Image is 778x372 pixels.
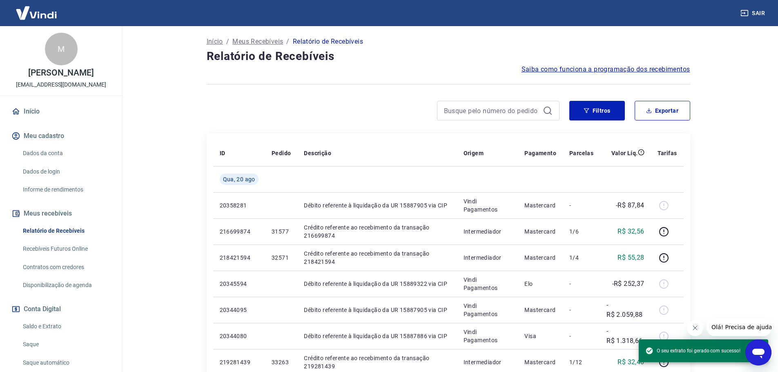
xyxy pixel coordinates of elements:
p: Origem [464,149,484,157]
p: 20344095 [220,306,259,314]
p: Mastercard [524,358,556,366]
iframe: Fechar mensagem [687,320,703,336]
p: Visa [524,332,556,340]
p: Valor Líq. [611,149,638,157]
p: - [569,201,593,209]
p: Vindi Pagamentos [464,276,512,292]
p: 20345594 [220,280,259,288]
span: Qua, 20 ago [223,175,255,183]
p: Vindi Pagamentos [464,328,512,344]
p: Vindi Pagamentos [464,197,512,214]
a: Contratos com credores [20,259,112,276]
a: Saque automático [20,354,112,371]
p: Crédito referente ao recebimento da transação 219281439 [304,354,450,370]
p: -R$ 2.059,88 [606,300,644,320]
p: Descrição [304,149,331,157]
a: Saiba como funciona a programação dos recebimentos [522,65,690,74]
p: Débito referente à liquidação da UR 15887905 via CIP [304,306,450,314]
span: O seu extrato foi gerado com sucesso! [645,347,740,355]
a: Saque [20,336,112,353]
p: 20358281 [220,201,259,209]
p: Mastercard [524,306,556,314]
p: / [226,37,229,47]
a: Saldo e Extrato [20,318,112,335]
p: R$ 32,40 [617,357,644,367]
p: Intermediador [464,358,512,366]
p: Mastercard [524,201,556,209]
button: Exportar [635,101,690,120]
a: Dados da conta [20,145,112,162]
a: Recebíveis Futuros Online [20,241,112,257]
p: 216699874 [220,227,259,236]
p: ID [220,149,225,157]
p: -R$ 1.318,66 [606,326,644,346]
iframe: Botão para abrir a janela de mensagens [745,339,771,365]
p: Crédito referente ao recebimento da transação 218421594 [304,249,450,266]
p: - [569,280,593,288]
p: Pagamento [524,149,556,157]
p: 20344080 [220,332,259,340]
a: Início [10,102,112,120]
button: Meus recebíveis [10,205,112,223]
a: Dados de login [20,163,112,180]
p: 31577 [272,227,291,236]
h4: Relatório de Recebíveis [207,48,690,65]
p: Pedido [272,149,291,157]
p: Relatório de Recebíveis [293,37,363,47]
a: Meus Recebíveis [232,37,283,47]
p: 33263 [272,358,291,366]
p: [PERSON_NAME] [28,69,94,77]
p: Parcelas [569,149,593,157]
p: Elo [524,280,556,288]
p: [EMAIL_ADDRESS][DOMAIN_NAME] [16,80,106,89]
p: Intermediador [464,227,512,236]
p: / [286,37,289,47]
input: Busque pelo número do pedido [444,105,539,117]
p: 1/12 [569,358,593,366]
p: R$ 55,28 [617,253,644,263]
p: Débito referente à liquidação da UR 15887905 via CIP [304,201,450,209]
img: Vindi [10,0,63,25]
p: Tarifas [658,149,677,157]
p: -R$ 87,84 [616,200,644,210]
p: Débito referente à liquidação da UR 15887886 via CIP [304,332,450,340]
a: Informe de rendimentos [20,181,112,198]
a: Início [207,37,223,47]
div: M [45,33,78,65]
p: Intermediador [464,254,512,262]
p: 218421594 [220,254,259,262]
p: 1/6 [569,227,593,236]
p: Vindi Pagamentos [464,302,512,318]
a: Disponibilização de agenda [20,277,112,294]
p: R$ 32,56 [617,227,644,236]
p: Mastercard [524,254,556,262]
p: Débito referente à liquidação da UR 15889322 via CIP [304,280,450,288]
p: Mastercard [524,227,556,236]
iframe: Mensagem da empresa [707,318,771,336]
button: Filtros [569,101,625,120]
a: Relatório de Recebíveis [20,223,112,239]
button: Meu cadastro [10,127,112,145]
span: Olá! Precisa de ajuda? [5,6,69,12]
p: - [569,332,593,340]
button: Conta Digital [10,300,112,318]
p: 1/4 [569,254,593,262]
button: Sair [739,6,768,21]
p: 219281439 [220,358,259,366]
p: 32571 [272,254,291,262]
p: -R$ 252,37 [612,279,644,289]
p: - [569,306,593,314]
p: Crédito referente ao recebimento da transação 216699874 [304,223,450,240]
